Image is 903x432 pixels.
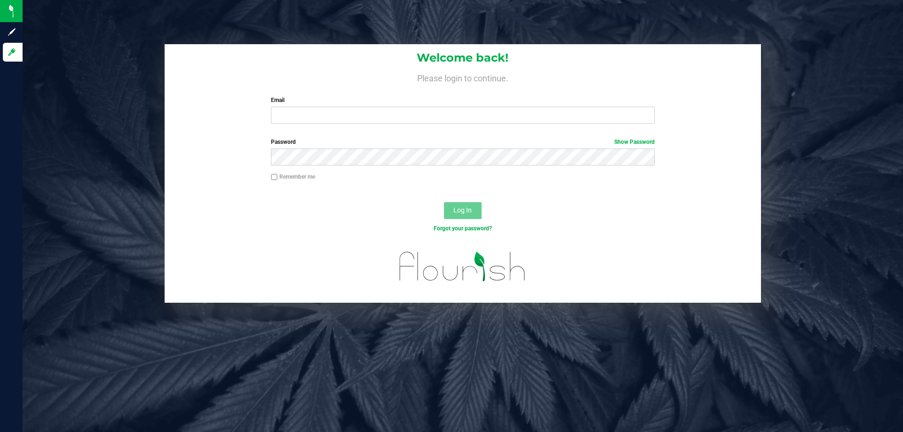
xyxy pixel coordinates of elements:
[7,47,16,57] inline-svg: Log in
[453,206,472,214] span: Log In
[7,27,16,37] inline-svg: Sign up
[165,52,761,64] h1: Welcome back!
[271,174,277,181] input: Remember me
[271,96,654,104] label: Email
[271,173,315,181] label: Remember me
[434,225,492,232] a: Forgot your password?
[165,71,761,83] h4: Please login to continue.
[271,139,296,145] span: Password
[444,202,482,219] button: Log In
[388,243,537,291] img: flourish_logo.svg
[614,139,655,145] a: Show Password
